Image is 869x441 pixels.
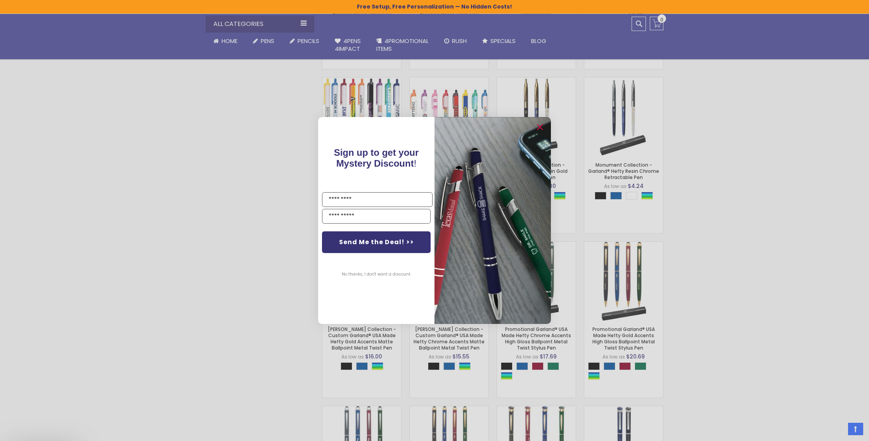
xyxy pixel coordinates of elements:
[434,117,551,324] img: pop-up-image
[805,420,869,441] iframe: Google Customer Reviews
[338,265,415,284] button: No thanks, I don't want a discount.
[322,231,431,253] button: Send Me the Deal! >>
[534,121,546,133] button: Close dialog
[334,147,419,169] span: !
[334,147,419,169] span: Sign up to get your Mystery Discount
